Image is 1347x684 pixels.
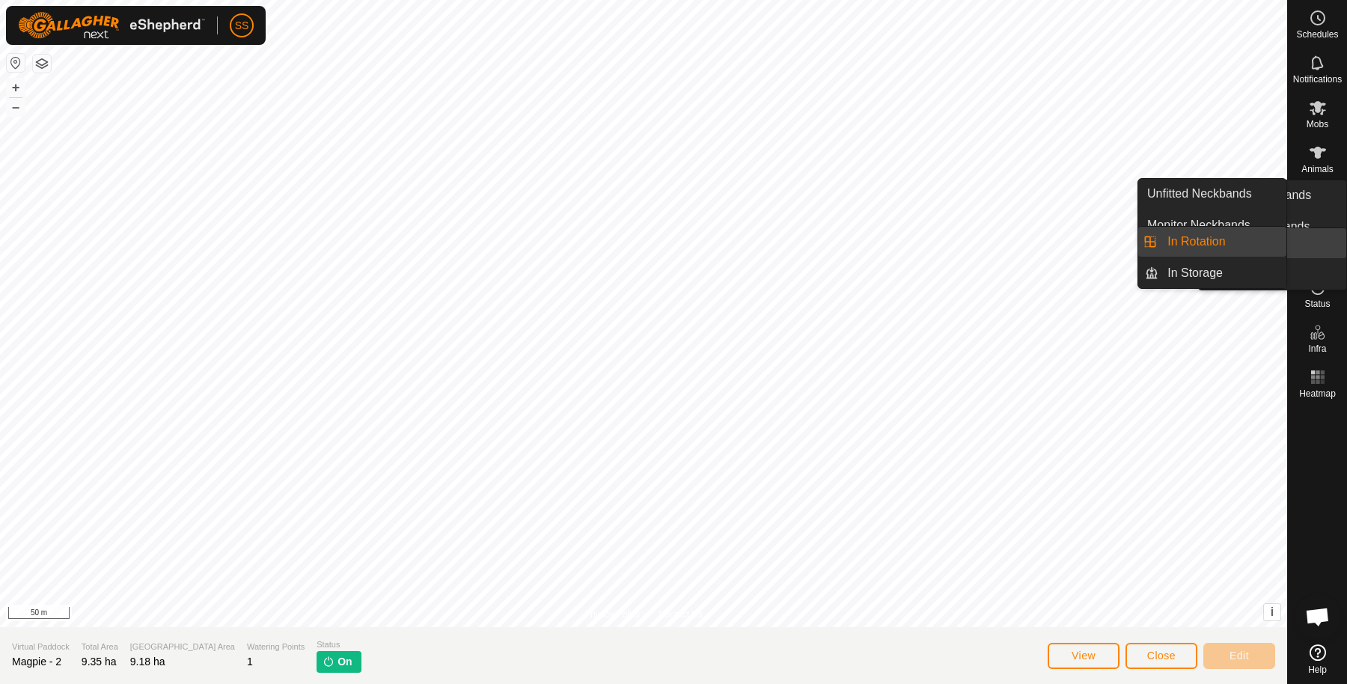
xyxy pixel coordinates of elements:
[82,641,118,653] span: Total Area
[1158,227,1286,257] a: In Rotation
[82,656,117,668] span: 9.35 ha
[18,12,205,39] img: Gallagher Logo
[1271,605,1274,618] span: i
[1264,604,1280,620] button: i
[1158,258,1286,288] a: In Storage
[1138,227,1286,257] li: In Rotation
[1167,264,1223,282] span: In Storage
[12,641,70,653] span: Virtual Paddock
[247,641,305,653] span: Watering Points
[7,79,25,97] button: +
[317,638,361,651] span: Status
[1138,210,1286,240] a: Monitor Neckbands
[1301,165,1334,174] span: Animals
[337,654,352,670] span: On
[130,641,235,653] span: [GEOGRAPHIC_DATA] Area
[1288,638,1347,680] a: Help
[130,656,165,668] span: 9.18 ha
[1138,179,1286,209] a: Unfitted Neckbands
[235,18,249,34] span: SS
[1307,120,1328,129] span: Mobs
[33,55,51,73] button: Map Layers
[1167,233,1225,251] span: In Rotation
[7,54,25,72] button: Reset Map
[1230,650,1249,662] span: Edit
[1296,30,1338,39] span: Schedules
[1048,643,1120,669] button: View
[247,656,253,668] span: 1
[1203,643,1275,669] button: Edit
[1293,75,1342,84] span: Notifications
[1072,650,1096,662] span: View
[659,608,703,621] a: Contact Us
[1138,258,1286,288] li: In Storage
[1308,344,1326,353] span: Infra
[12,656,61,668] span: Magpie - 2
[1125,643,1197,669] button: Close
[323,656,335,668] img: turn-on
[584,608,641,621] a: Privacy Policy
[1299,389,1336,398] span: Heatmap
[1295,594,1340,639] div: Open chat
[1147,216,1250,234] span: Monitor Neckbands
[1308,665,1327,674] span: Help
[7,98,25,116] button: –
[1304,299,1330,308] span: Status
[1147,185,1252,203] span: Unfitted Neckbands
[1147,650,1176,662] span: Close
